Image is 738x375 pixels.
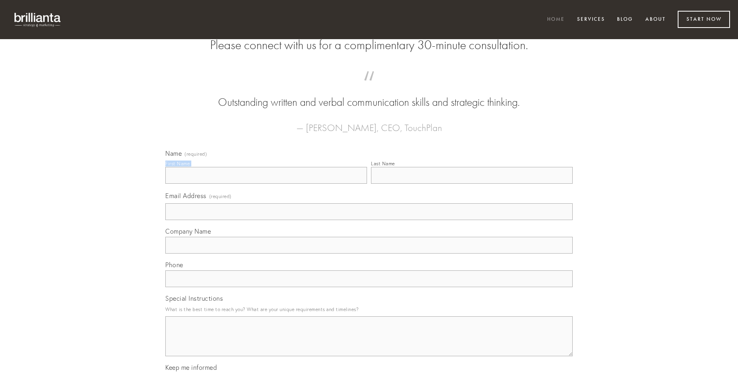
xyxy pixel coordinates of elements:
[178,79,560,110] blockquote: Outstanding written and verbal communication skills and strategic thinking.
[165,304,573,315] p: What is the best time to reach you? What are your unique requirements and timelines?
[612,13,638,26] a: Blog
[184,152,207,157] span: (required)
[165,227,211,235] span: Company Name
[165,363,217,371] span: Keep me informed
[165,261,183,269] span: Phone
[165,294,223,302] span: Special Instructions
[165,149,182,157] span: Name
[572,13,610,26] a: Services
[178,79,560,95] span: “
[178,110,560,136] figcaption: — [PERSON_NAME], CEO, TouchPlan
[165,38,573,53] h2: Please connect with us for a complimentary 30-minute consultation.
[640,13,671,26] a: About
[8,8,68,31] img: brillianta - research, strategy, marketing
[542,13,570,26] a: Home
[209,191,232,202] span: (required)
[165,161,190,167] div: First Name
[371,161,395,167] div: Last Name
[165,192,206,200] span: Email Address
[678,11,730,28] a: Start Now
